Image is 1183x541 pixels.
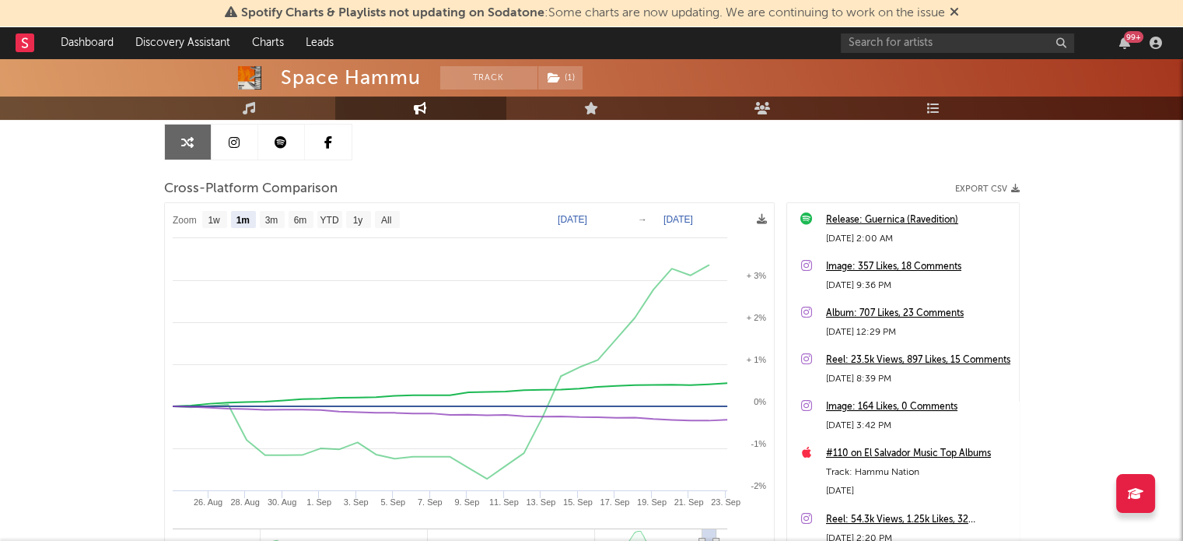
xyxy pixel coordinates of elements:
text: 9. Sep [454,497,479,507]
text: + 2% [746,313,766,322]
text: 21. Sep [674,497,703,507]
button: (1) [538,66,583,90]
span: : Some charts are now updating. We are continuing to work on the issue [241,7,945,19]
div: [DATE] 9:36 PM [826,276,1011,295]
button: Export CSV [955,184,1020,194]
text: + 1% [746,355,766,364]
div: Space Hammu [281,66,421,90]
text: 17. Sep [600,497,629,507]
text: 28. Aug [230,497,259,507]
div: Track: Hammu Nation [826,463,1011,482]
text: 26. Aug [193,497,222,507]
text: + 3% [746,271,766,280]
text: 30. Aug [267,497,296,507]
div: [DATE] 3:42 PM [826,416,1011,435]
input: Search for artists [841,33,1074,53]
span: Cross-Platform Comparison [164,180,338,198]
text: 7. Sep [417,497,442,507]
text: 1w [208,215,220,226]
text: 11. Sep [488,497,518,507]
text: 23. Sep [711,497,740,507]
text: Zoom [173,215,197,226]
button: 99+ [1119,37,1130,49]
div: [DATE] 2:00 AM [826,230,1011,248]
text: 1m [236,215,249,226]
a: #110 on El Salvador Music Top Albums [826,444,1011,463]
span: ( 1 ) [537,66,583,90]
a: Charts [241,27,295,58]
a: Leads [295,27,345,58]
text: 3. Sep [343,497,368,507]
a: Album: 707 Likes, 23 Comments [826,304,1011,323]
text: 13. Sep [526,497,555,507]
div: [DATE] 12:29 PM [826,323,1011,342]
text: [DATE] [558,214,587,225]
text: 6m [293,215,306,226]
text: 19. Sep [636,497,666,507]
text: All [380,215,390,226]
a: Discovery Assistant [124,27,241,58]
text: -2% [751,481,766,490]
a: Image: 357 Likes, 18 Comments [826,258,1011,276]
div: [DATE] [826,482,1011,501]
text: [DATE] [663,214,693,225]
span: Spotify Charts & Playlists not updating on Sodatone [241,7,544,19]
text: 0% [754,397,766,406]
text: YTD [320,215,338,226]
text: → [638,214,647,225]
a: Dashboard [50,27,124,58]
button: Track [440,66,537,90]
text: 3m [264,215,278,226]
div: 99 + [1124,31,1143,43]
a: Reel: 23.5k Views, 897 Likes, 15 Comments [826,351,1011,370]
text: 1y [352,215,362,226]
a: Release: Guernica (Ravedition) [826,211,1011,230]
a: Reel: 54.3k Views, 1.25k Likes, 32 Comments [826,511,1011,529]
text: -1% [751,439,766,448]
div: [DATE] 8:39 PM [826,370,1011,388]
text: 5. Sep [380,497,405,507]
span: Dismiss [950,7,959,19]
text: 1. Sep [306,497,331,507]
a: Image: 164 Likes, 0 Comments [826,398,1011,416]
text: 15. Sep [562,497,592,507]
